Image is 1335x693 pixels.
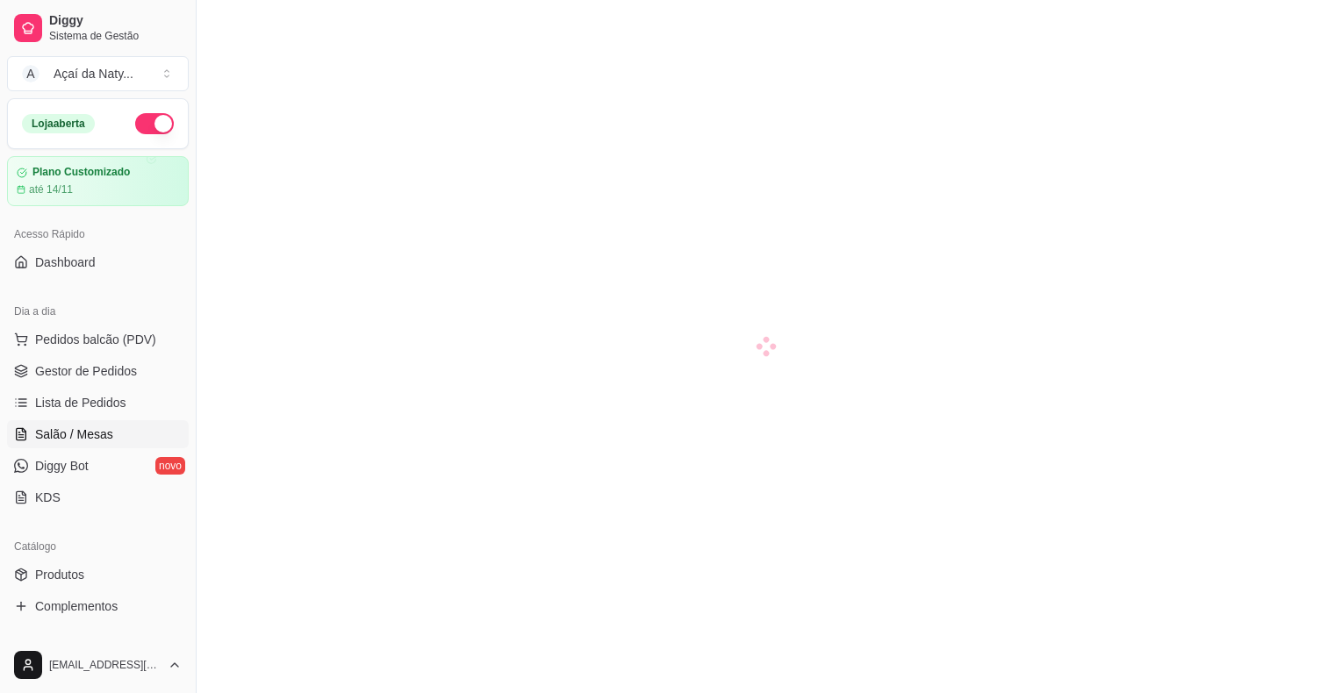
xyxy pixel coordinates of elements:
a: Lista de Pedidos [7,389,189,417]
span: Dashboard [35,254,96,271]
button: Alterar Status [135,113,174,134]
span: Produtos [35,566,84,583]
article: Plano Customizado [32,166,130,179]
span: Salão / Mesas [35,425,113,443]
span: Sistema de Gestão [49,29,182,43]
article: até 14/11 [29,182,73,196]
a: Complementos [7,592,189,620]
span: Diggy [49,13,182,29]
button: Pedidos balcão (PDV) [7,325,189,354]
span: Lista de Pedidos [35,394,126,411]
span: A [22,65,39,82]
div: Loja aberta [22,114,95,133]
div: Acesso Rápido [7,220,189,248]
a: Dashboard [7,248,189,276]
span: KDS [35,489,61,506]
span: Diggy Bot [35,457,89,475]
span: [EMAIL_ADDRESS][DOMAIN_NAME] [49,658,161,672]
div: Catálogo [7,532,189,561]
a: Gestor de Pedidos [7,357,189,385]
a: KDS [7,483,189,511]
a: Produtos [7,561,189,589]
div: Dia a dia [7,297,189,325]
span: Pedidos balcão (PDV) [35,331,156,348]
button: [EMAIL_ADDRESS][DOMAIN_NAME] [7,644,189,686]
a: Diggy Botnovo [7,452,189,480]
span: Gestor de Pedidos [35,362,137,380]
span: Complementos [35,597,118,615]
a: Salão / Mesas [7,420,189,448]
a: DiggySistema de Gestão [7,7,189,49]
div: Açaí da Naty ... [54,65,133,82]
a: Plano Customizadoaté 14/11 [7,156,189,206]
button: Select a team [7,56,189,91]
